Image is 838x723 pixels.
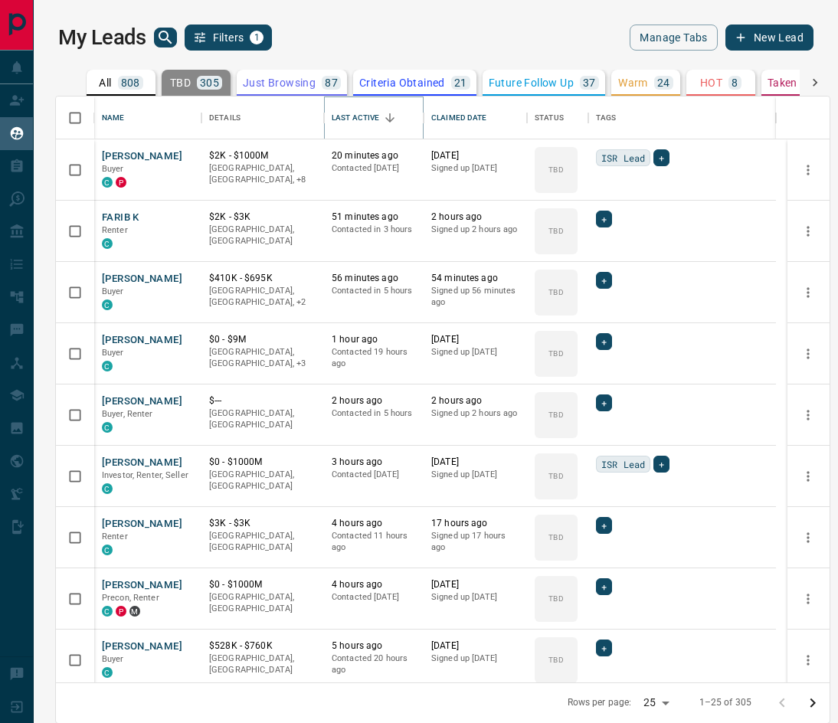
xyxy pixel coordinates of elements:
[102,654,124,664] span: Buyer
[102,545,113,555] div: condos.ca
[332,469,416,481] p: Contacted [DATE]
[596,211,612,227] div: +
[797,465,820,488] button: more
[431,285,519,309] p: Signed up 56 minutes ago
[797,404,820,427] button: more
[454,77,467,88] p: 21
[797,220,820,243] button: more
[527,97,588,139] div: Status
[659,150,664,165] span: +
[209,591,316,615] p: [GEOGRAPHIC_DATA], [GEOGRAPHIC_DATA]
[637,692,674,714] div: 25
[797,342,820,365] button: more
[102,211,139,225] button: FARIB K
[797,281,820,304] button: more
[431,394,519,407] p: 2 hours ago
[725,25,813,51] button: New Lead
[548,654,563,666] p: TBD
[596,97,617,139] div: Tags
[359,77,445,88] p: Criteria Obtained
[209,346,316,370] p: West End, Toronto, Oro-Medonte
[601,456,645,472] span: ISR Lead
[601,518,607,533] span: +
[325,77,338,88] p: 87
[102,532,128,541] span: Renter
[185,25,273,51] button: Filters1
[618,77,648,88] p: Warm
[332,149,416,162] p: 20 minutes ago
[596,333,612,350] div: +
[332,333,416,346] p: 1 hour ago
[332,653,416,676] p: Contacted 20 hours ago
[209,469,316,492] p: [GEOGRAPHIC_DATA], [GEOGRAPHIC_DATA]
[209,530,316,554] p: [GEOGRAPHIC_DATA], [GEOGRAPHIC_DATA]
[170,77,191,88] p: TBD
[548,164,563,175] p: TBD
[209,394,316,407] p: $---
[332,407,416,420] p: Contacted in 5 hours
[797,688,828,718] button: Go to next page
[601,395,607,411] span: +
[659,456,664,472] span: +
[596,394,612,411] div: +
[601,273,607,288] span: +
[102,483,113,494] div: condos.ca
[102,394,182,409] button: [PERSON_NAME]
[700,77,722,88] p: HOT
[431,530,519,554] p: Signed up 17 hours ago
[548,470,563,482] p: TBD
[548,286,563,298] p: TBD
[251,32,262,43] span: 1
[332,578,416,591] p: 4 hours ago
[596,640,612,656] div: +
[489,77,574,88] p: Future Follow Up
[209,162,316,186] p: Toronto, Vaughan, Mississauga, Richmond Hill, New Westminster, Burnaby, Pickering, Mississauga
[431,653,519,665] p: Signed up [DATE]
[102,422,113,433] div: condos.ca
[653,456,669,473] div: +
[102,456,182,470] button: [PERSON_NAME]
[431,469,519,481] p: Signed up [DATE]
[431,97,487,139] div: Claimed Date
[102,149,182,164] button: [PERSON_NAME]
[102,238,113,249] div: condos.ca
[102,409,153,419] span: Buyer, Renter
[116,177,126,188] div: property.ca
[332,272,416,285] p: 56 minutes ago
[653,149,669,166] div: +
[58,25,146,50] h1: My Leads
[431,333,519,346] p: [DATE]
[332,456,416,469] p: 3 hours ago
[797,649,820,672] button: more
[102,286,124,296] span: Buyer
[332,640,416,653] p: 5 hours ago
[102,164,124,174] span: Buyer
[102,299,113,310] div: condos.ca
[424,97,527,139] div: Claimed Date
[332,394,416,407] p: 2 hours ago
[431,162,519,175] p: Signed up [DATE]
[548,348,563,359] p: TBD
[209,578,316,591] p: $0 - $1000M
[431,224,519,236] p: Signed up 2 hours ago
[243,77,316,88] p: Just Browsing
[431,591,519,604] p: Signed up [DATE]
[209,285,316,309] p: Midtown | Central, Toronto
[102,177,113,188] div: condos.ca
[431,346,519,358] p: Signed up [DATE]
[601,334,607,349] span: +
[332,224,416,236] p: Contacted in 3 hours
[102,667,113,678] div: condos.ca
[209,211,316,224] p: $2K - $3K
[209,456,316,469] p: $0 - $1000M
[548,593,563,604] p: TBD
[431,578,519,591] p: [DATE]
[797,526,820,549] button: more
[209,97,241,139] div: Details
[797,159,820,182] button: more
[209,640,316,653] p: $528K - $760K
[535,97,564,139] div: Status
[332,211,416,224] p: 51 minutes ago
[601,150,645,165] span: ISR Lead
[596,578,612,595] div: +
